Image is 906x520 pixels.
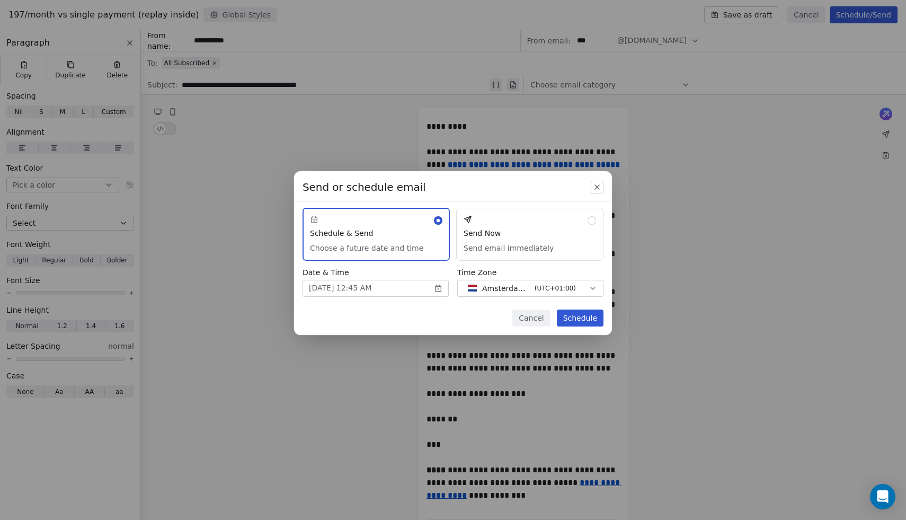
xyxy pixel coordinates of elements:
[557,310,603,327] button: Schedule
[303,180,426,195] span: Send or schedule email
[303,267,449,278] span: Date & Time
[512,310,550,327] button: Cancel
[535,284,576,293] span: ( UTC+01:00 )
[457,267,603,278] span: Time Zone
[482,283,530,294] span: Amsterdam - CET
[309,283,371,294] span: [DATE] 12:45 AM
[303,280,449,297] button: [DATE] 12:45 AM
[457,280,603,297] button: Amsterdam - CET(UTC+01:00)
